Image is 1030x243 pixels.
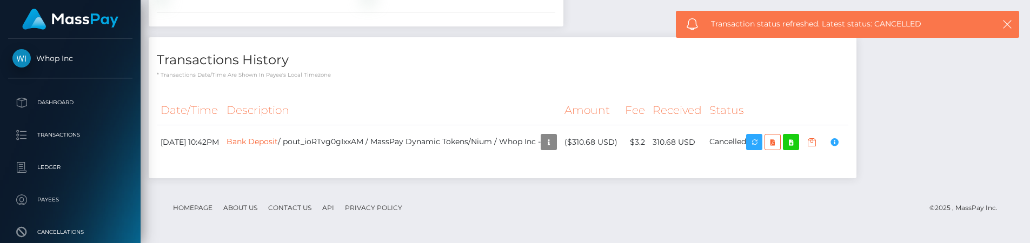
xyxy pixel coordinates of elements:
[8,186,132,213] a: Payees
[8,154,132,181] a: Ledger
[227,137,278,146] a: Bank Deposit
[649,125,706,159] td: 310.68 USD
[12,159,128,175] p: Ledger
[157,96,223,125] th: Date/Time
[12,192,128,208] p: Payees
[8,122,132,148] a: Transactions
[649,96,706,125] th: Received
[12,127,128,143] p: Transactions
[264,199,316,216] a: Contact Us
[169,199,217,216] a: Homepage
[706,125,848,159] td: Cancelled
[12,94,128,111] p: Dashboard
[8,89,132,116] a: Dashboard
[706,96,848,125] th: Status
[561,125,621,159] td: ($310.68 USD)
[223,96,561,125] th: Description
[621,125,649,159] td: $3.2
[223,125,561,159] td: / pout_ioRTvg0gIxxAM / MassPay Dynamic Tokens/Nium / Whop Inc -
[12,224,128,240] p: Cancellations
[12,49,31,67] img: Whop Inc
[157,71,848,79] p: * Transactions date/time are shown in payee's local timezone
[22,9,118,30] img: MassPay Logo
[929,202,1006,214] div: © 2025 , MassPay Inc.
[157,51,848,70] h4: Transactions History
[318,199,338,216] a: API
[711,18,975,30] span: Transaction status refreshed. Latest status: CANCELLED
[341,199,407,216] a: Privacy Policy
[621,96,649,125] th: Fee
[561,96,621,125] th: Amount
[8,53,132,63] span: Whop Inc
[157,125,223,159] td: [DATE] 10:42PM
[219,199,262,216] a: About Us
